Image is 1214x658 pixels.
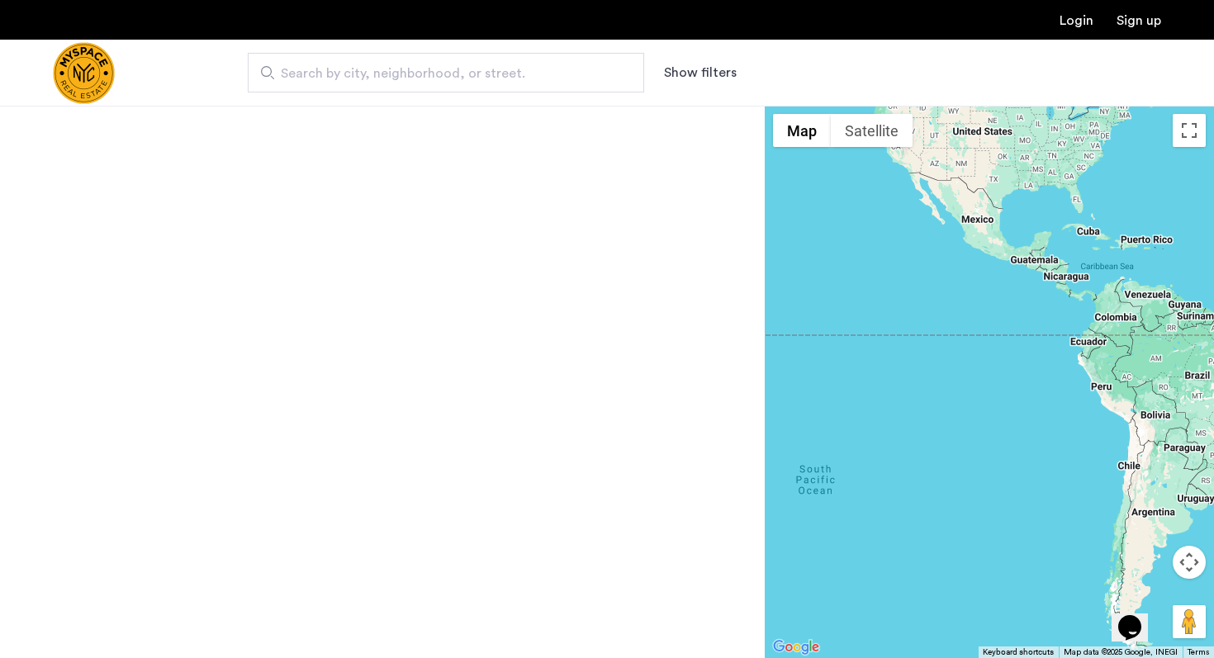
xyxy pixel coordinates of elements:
a: Login [1060,14,1093,27]
a: Open this area in Google Maps (opens a new window) [769,637,823,658]
button: Show street map [773,114,831,147]
span: Map data ©2025 Google, INEGI [1064,648,1178,656]
button: Toggle fullscreen view [1173,114,1206,147]
a: Cazamio Logo [53,42,115,104]
a: Terms (opens in new tab) [1188,646,1209,658]
button: Drag Pegman onto the map to open Street View [1173,605,1206,638]
button: Keyboard shortcuts [983,646,1054,658]
button: Map camera controls [1173,546,1206,579]
button: Show satellite imagery [831,114,913,147]
a: Registration [1117,14,1161,27]
img: logo [53,42,115,104]
button: Show or hide filters [664,63,737,83]
input: Apartment Search [248,53,644,92]
img: Google [769,637,823,658]
iframe: chat widget [1112,592,1164,641]
span: Search by city, neighborhood, or street. [281,64,598,83]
